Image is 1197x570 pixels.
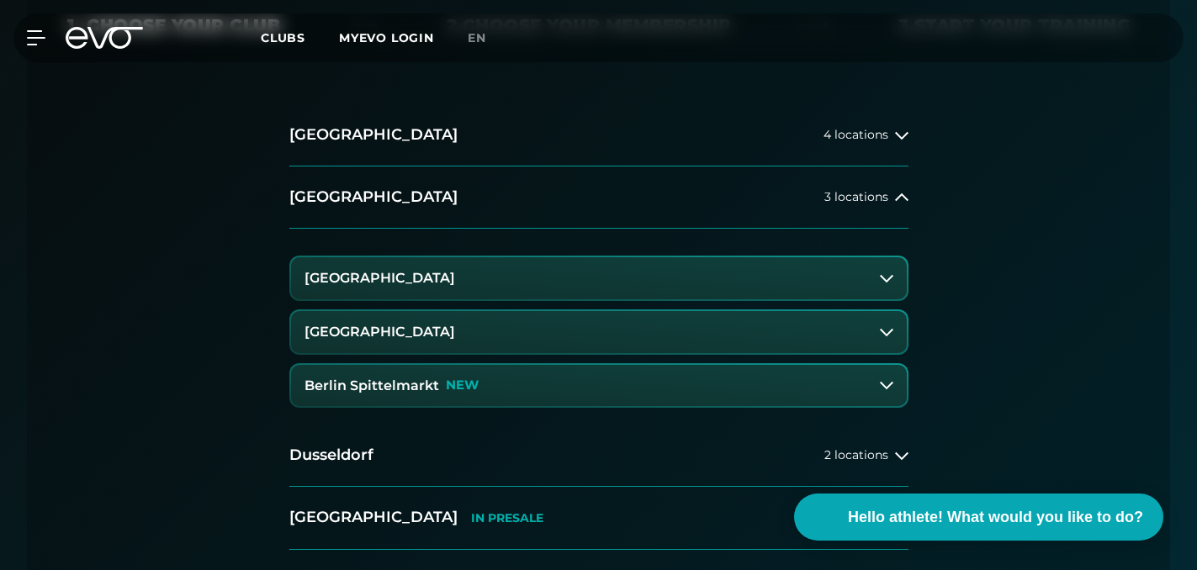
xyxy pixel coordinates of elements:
font: NEW [446,377,479,393]
font: Dusseldorf [289,446,373,464]
button: [GEOGRAPHIC_DATA]3 locations [289,166,908,229]
font: [GEOGRAPHIC_DATA] [305,324,455,340]
font: [GEOGRAPHIC_DATA] [289,187,458,206]
font: 4 [824,127,831,142]
font: 3 [824,189,831,204]
a: Clubs [261,29,339,45]
button: Hello athlete! What would you like to do? [794,493,1163,541]
font: [GEOGRAPHIC_DATA] [289,508,458,526]
a: en [468,29,506,48]
font: [GEOGRAPHIC_DATA] [305,270,455,286]
font: Clubs [261,30,305,45]
font: locations [834,189,888,204]
button: Dusseldorf2 locations [289,425,908,487]
button: [GEOGRAPHIC_DATA] [291,311,907,353]
a: MYEVO LOGIN [339,30,434,45]
button: [GEOGRAPHIC_DATA] [291,257,907,299]
font: Hello athlete! What would you like to do? [848,509,1143,525]
font: locations [834,127,888,142]
font: locations [834,447,888,462]
font: 2 [824,447,831,462]
button: Berlin SpittelmarktNEW [291,365,907,407]
button: [GEOGRAPHIC_DATA]4 locations [289,104,908,166]
font: Berlin Spittelmarkt [305,377,439,393]
button: [GEOGRAPHIC_DATA]IN PRESALE2 locations [289,487,908,549]
font: en [468,30,486,45]
font: [GEOGRAPHIC_DATA] [289,125,458,144]
font: IN PRESALE [471,510,543,525]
